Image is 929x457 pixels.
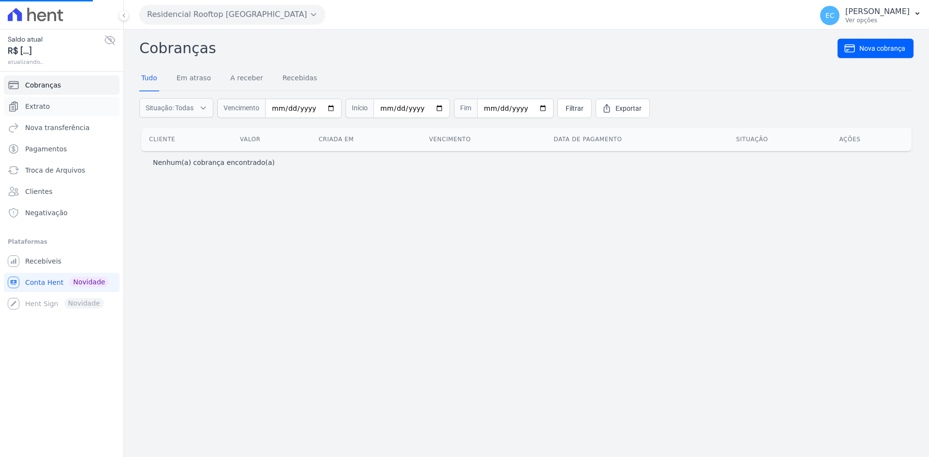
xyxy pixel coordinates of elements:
[4,203,120,222] a: Negativação
[8,58,104,66] span: atualizando...
[25,123,90,133] span: Nova transferência
[228,66,265,91] a: A receber
[25,102,50,111] span: Extrato
[4,75,120,95] a: Cobranças
[859,44,905,53] span: Nova cobrança
[25,165,85,175] span: Troca de Arquivos
[153,158,275,167] p: Nenhum(a) cobrança encontrado(a)
[454,99,477,118] span: Fim
[566,103,584,113] span: Filtrar
[69,277,109,287] span: Novidade
[4,182,120,201] a: Clientes
[25,208,68,218] span: Negativação
[8,75,116,313] nav: Sidebar
[4,139,120,159] a: Pagamentos
[421,128,546,151] th: Vencimento
[546,128,728,151] th: Data de pagamento
[25,256,61,266] span: Recebíveis
[8,236,116,248] div: Plataformas
[615,103,642,113] span: Exportar
[139,66,159,91] a: Tudo
[728,128,831,151] th: Situação
[25,80,61,90] span: Cobranças
[845,16,910,24] p: Ver opções
[825,12,835,19] span: EC
[311,128,421,151] th: Criada em
[25,278,63,287] span: Conta Hent
[141,128,232,151] th: Cliente
[831,128,912,151] th: Ações
[4,161,120,180] a: Troca de Arquivos
[4,118,120,137] a: Nova transferência
[4,273,120,292] a: Conta Hent Novidade
[812,2,929,29] button: EC [PERSON_NAME] Ver opções
[557,99,592,118] a: Filtrar
[139,98,213,118] button: Situação: Todas
[8,34,104,44] span: Saldo atual
[4,97,120,116] a: Extrato
[139,37,838,59] h2: Cobranças
[25,187,52,196] span: Clientes
[281,66,319,91] a: Recebidas
[845,7,910,16] p: [PERSON_NAME]
[146,103,194,113] span: Situação: Todas
[175,66,213,91] a: Em atraso
[8,44,104,58] span: R$ [...]
[25,144,67,154] span: Pagamentos
[4,251,120,271] a: Recebíveis
[232,128,311,151] th: Valor
[345,99,374,118] span: Início
[217,99,265,118] span: Vencimento
[139,5,325,24] button: Residencial Rooftop [GEOGRAPHIC_DATA]
[838,39,914,58] a: Nova cobrança
[596,99,650,118] a: Exportar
